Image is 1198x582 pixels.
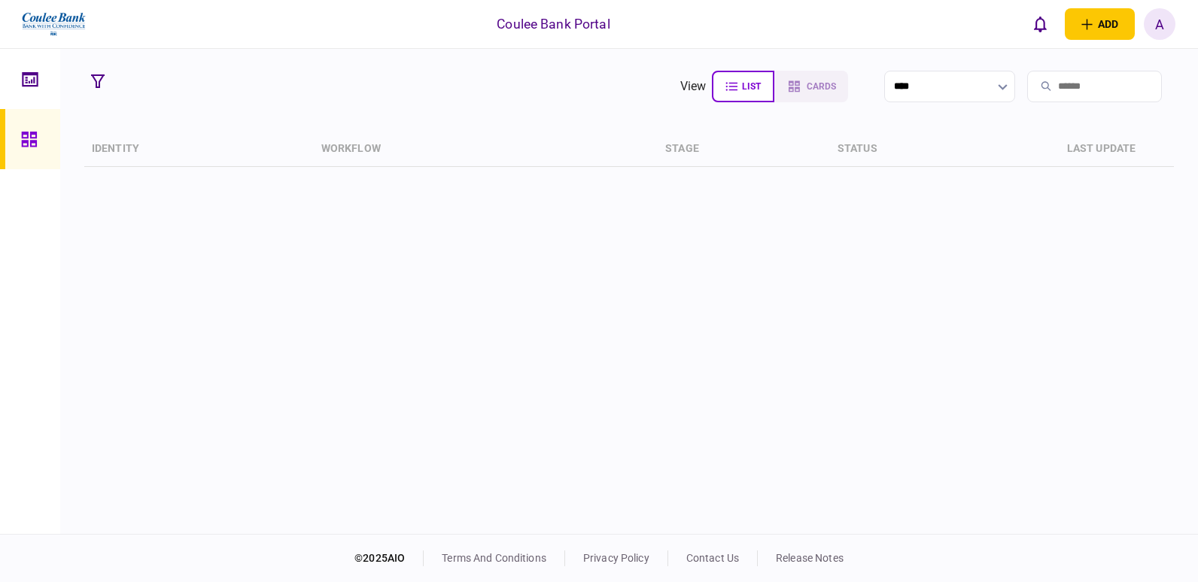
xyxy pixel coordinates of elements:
div: view [680,77,707,95]
a: release notes [776,552,844,564]
button: A [1144,8,1175,40]
th: last update [1060,132,1174,167]
button: cards [774,71,848,102]
th: status [830,132,1060,167]
div: © 2025 AIO [354,550,424,566]
button: open notifications list [1024,8,1056,40]
th: workflow [314,132,658,167]
img: client company logo [20,5,87,43]
a: terms and conditions [442,552,546,564]
span: cards [807,81,836,92]
span: list [742,81,761,92]
a: contact us [686,552,739,564]
th: stage [658,132,830,167]
button: list [712,71,774,102]
a: privacy policy [583,552,649,564]
th: identity [84,132,314,167]
div: Coulee Bank Portal [497,14,610,34]
button: open adding identity options [1065,8,1135,40]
